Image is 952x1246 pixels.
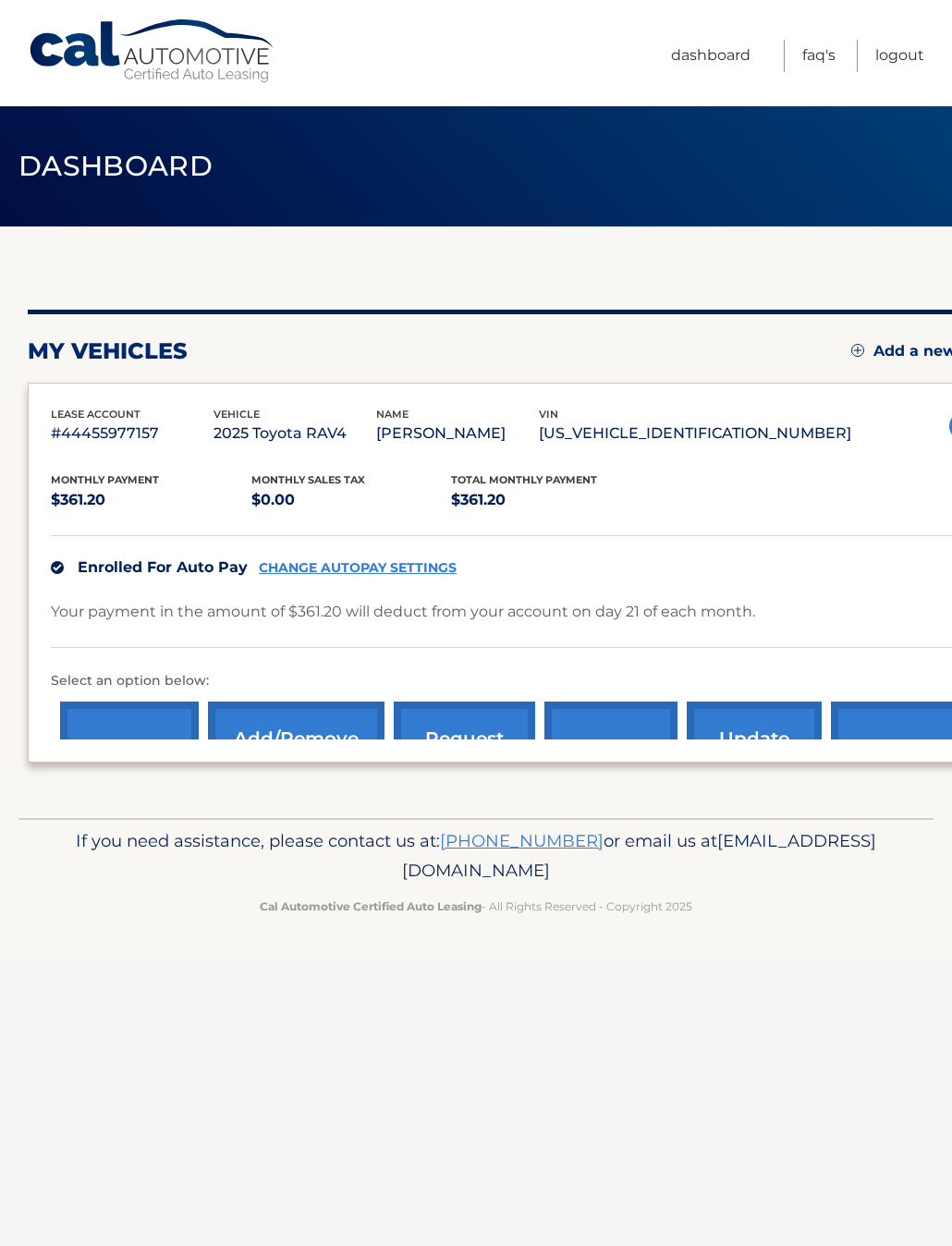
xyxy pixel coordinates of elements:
[51,599,755,625] p: Your payment in the amount of $361.20 will deduct from your account on day 21 of each month.
[539,421,851,446] p: [US_VEHICLE_IDENTIFICATION_NUMBER]
[802,40,836,72] a: FAQ's
[51,487,251,513] p: $361.20
[28,18,277,84] a: Cal Automotive
[46,897,906,916] p: - All Rights Reserved - Copyright 2025
[78,558,248,576] span: Enrolled For Auto Pay
[251,487,452,513] p: $0.00
[544,702,677,823] a: account details
[451,487,652,513] p: $361.20
[440,830,604,851] a: [PHONE_NUMBER]
[260,899,482,913] strong: Cal Automotive Certified Auto Leasing
[687,702,822,823] a: update personal info
[214,408,260,421] span: vehicle
[376,408,409,421] span: name
[46,826,906,886] p: If you need assistance, please contact us at: or email us at
[539,408,558,421] span: vin
[214,421,376,446] p: 2025 Toyota RAV4
[18,149,213,183] span: Dashboard
[51,421,214,446] p: #44455977157
[875,40,924,72] a: Logout
[394,702,535,823] a: request purchase price
[259,560,457,576] a: CHANGE AUTOPAY SETTINGS
[51,473,159,486] span: Monthly Payment
[51,408,140,421] span: lease account
[671,40,751,72] a: Dashboard
[376,421,539,446] p: [PERSON_NAME]
[451,473,597,486] span: Total Monthly Payment
[51,561,64,574] img: check.svg
[208,702,384,823] a: Add/Remove bank account info
[28,337,188,365] h2: my vehicles
[402,830,876,881] span: [EMAIL_ADDRESS][DOMAIN_NAME]
[251,473,365,486] span: Monthly sales Tax
[60,702,199,823] a: make a payment
[851,344,864,357] img: add.svg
